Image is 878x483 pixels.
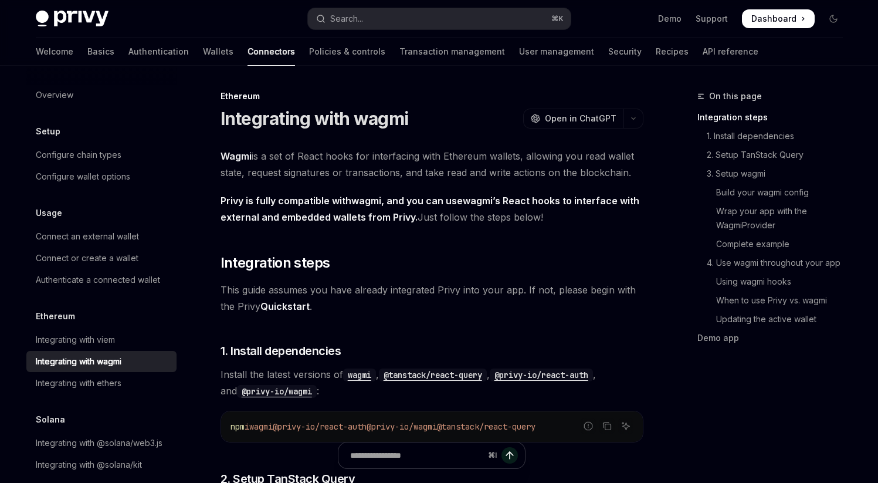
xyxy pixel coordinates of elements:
a: Wagmi [221,150,252,163]
a: Authentication [128,38,189,66]
div: Connect an external wallet [36,229,139,244]
span: This guide assumes you have already integrated Privy into your app. If not, please begin with the... [221,282,643,315]
a: 1. Install dependencies [697,127,852,146]
div: Connect or create a wallet [36,251,138,265]
a: Wrap your app with the WagmiProvider [697,202,852,235]
span: Open in ChatGPT [545,113,616,124]
a: Integrating with wagmi [26,351,177,372]
button: Open search [308,8,571,29]
button: Ask AI [618,418,633,434]
span: ⌘ K [551,14,564,23]
a: Support [696,13,728,25]
a: Using wagmi hooks [697,272,852,291]
span: Dashboard [751,13,796,25]
button: Report incorrect code [581,418,596,434]
img: dark logo [36,11,109,27]
a: @tanstack/react-query [379,369,487,380]
code: @privy-io/react-auth [490,369,593,381]
code: @tanstack/react-query [379,369,487,381]
a: Basics [87,38,114,66]
a: Recipes [656,38,689,66]
a: Connect or create a wallet [26,248,177,269]
a: Integrating with viem [26,329,177,350]
a: Integrating with @solana/web3.js [26,433,177,454]
a: Complete example [697,235,852,254]
a: API reference [703,38,758,66]
span: wagmi [249,421,273,432]
a: Demo [658,13,682,25]
span: Install the latest versions of , , , and : [221,366,643,399]
a: @privy-io/react-auth [490,369,593,380]
button: Copy the contents from the code block [599,418,615,434]
div: Ethereum [221,90,643,102]
h5: Solana [36,413,65,427]
span: On this page [709,89,762,103]
span: @tanstack/react-query [437,421,535,432]
div: Overview [36,88,73,102]
a: Integrating with ethers [26,373,177,394]
button: Send message [501,447,518,464]
div: Integrating with wagmi [36,354,121,369]
a: Overview [26,85,177,106]
a: Build your wagmi config [697,183,852,202]
h5: Ethereum [36,309,75,323]
span: 1. Install dependencies [221,343,341,359]
code: @privy-io/wagmi [237,385,317,398]
div: Integrating with viem [36,333,115,347]
h5: Usage [36,206,62,220]
a: Wallets [203,38,233,66]
a: User management [519,38,594,66]
h1: Integrating with wagmi [221,108,409,129]
div: Configure wallet options [36,170,130,184]
a: Welcome [36,38,73,66]
span: npm [230,421,245,432]
div: Authenticate a connected wallet [36,273,160,287]
a: @privy-io/wagmi [237,385,317,397]
span: Just follow the steps below! [221,192,643,225]
span: i [245,421,249,432]
div: Integrating with @solana/web3.js [36,436,162,450]
a: When to use Privy vs. wagmi [697,291,852,310]
span: is a set of React hooks for interfacing with Ethereum wallets, allowing you read wallet state, re... [221,148,643,181]
a: Dashboard [742,9,815,28]
div: Integrating with @solana/kit [36,458,142,472]
a: 2. Setup TanStack Query [697,146,852,164]
div: Configure chain types [36,148,121,162]
span: @privy-io/react-auth [273,421,367,432]
a: Demo app [697,329,852,347]
a: 4. Use wagmi throughout your app [697,254,852,272]
a: 3. Setup wagmi [697,164,852,183]
a: Connectors [248,38,295,66]
div: Search... [330,12,363,26]
a: Updating the active wallet [697,310,852,329]
a: Configure wallet options [26,166,177,187]
div: Integrating with ethers [36,376,121,390]
strong: Privy is fully compatible with , and you can use ’s React hooks to interface with external and em... [221,195,639,223]
a: Integration steps [697,108,852,127]
a: Authenticate a connected wallet [26,269,177,291]
a: wagmi [343,369,376,380]
span: Integration steps [221,254,330,272]
button: Toggle dark mode [824,9,843,28]
a: Transaction management [399,38,505,66]
a: Configure chain types [26,144,177,165]
input: Ask a question... [350,443,483,468]
button: Open in ChatGPT [523,109,623,129]
a: Policies & controls [309,38,385,66]
a: Integrating with @solana/kit [26,454,177,475]
a: wagmi [463,195,493,207]
a: wagmi [351,195,381,207]
a: Quickstart [260,300,310,313]
a: Security [608,38,642,66]
h5: Setup [36,124,60,139]
a: Connect an external wallet [26,226,177,247]
span: @privy-io/wagmi [367,421,437,432]
code: wagmi [343,369,376,381]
